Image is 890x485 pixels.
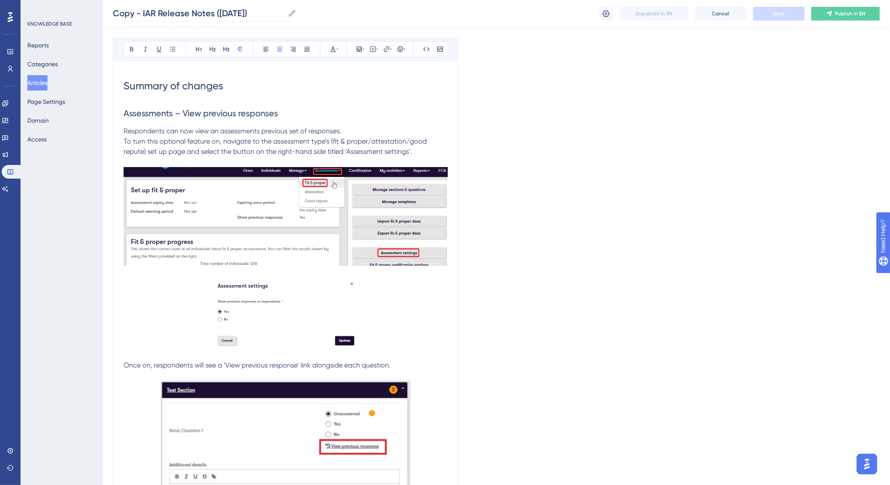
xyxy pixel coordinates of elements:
button: Reports [27,38,49,53]
span: Summary of changes [124,80,223,92]
button: Articles [27,75,47,91]
button: Page Settings [27,94,65,109]
button: Publish in EN [811,7,880,21]
span: Once on, respondents will see a ‘View previous response’ link alongside each question. [124,361,390,369]
span: Need Help? [20,2,53,12]
button: Categories [27,56,58,72]
button: Domain [27,113,49,128]
iframe: UserGuiding AI Assistant Launcher [854,451,880,477]
input: Article Name [113,7,284,19]
span: To turn this optional feature on, navigate to the assessment type’s (fit & proper/attestation/goo... [124,137,429,156]
button: Unpublish in EN [620,7,688,21]
span: Save [773,10,785,17]
span: Unpublish in EN [636,10,673,17]
span: Publish in EN [835,10,866,17]
span: Cancel [712,10,730,17]
span: Respondents can now view an assessments previous set of responses. [124,127,341,135]
button: Save [753,7,804,21]
button: Cancel [695,7,746,21]
div: KNOWLEDGE BASE [27,21,72,27]
button: Access [27,132,47,147]
span: Assessments – View previous responses [124,108,278,118]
